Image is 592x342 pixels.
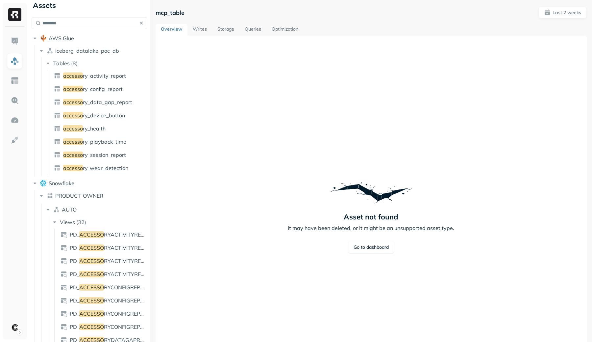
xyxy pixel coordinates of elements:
[104,244,164,251] span: RYACTIVITYREPORT_1D
[63,165,83,171] span: accesso
[55,192,103,199] span: PRODUCT_OWNER
[38,45,148,56] button: iceberg_datalake_poc_db
[104,258,168,264] span: RYACTIVITYREPORT_30D
[104,324,160,330] span: RYCONFIGREPORT_7D
[11,136,19,144] img: Integrations
[54,99,61,105] img: table
[61,231,67,238] img: view
[54,152,61,158] img: table
[61,324,67,330] img: view
[156,24,187,36] a: Overview
[58,282,149,293] a: PD_ACCESSORYCONFIGREPORT
[348,241,394,253] a: Go to dashboard
[156,9,185,16] p: mcp_table
[32,178,147,188] button: Snowflake
[70,258,79,264] span: PD_
[53,206,60,213] img: namespace
[49,35,74,42] span: AWS Glue
[553,10,581,16] p: Last 2 weeks
[538,7,587,18] button: Last 2 weeks
[54,165,61,171] img: table
[32,33,147,43] button: AWS Glue
[61,244,67,251] img: view
[76,219,86,225] p: ( 32 )
[40,35,47,42] img: root
[51,84,148,94] a: accessory_config_report
[47,192,53,199] img: lake
[79,310,104,317] span: ACCESSO
[104,271,164,277] span: RYACTIVITYREPORT_7D
[61,297,67,304] img: view
[212,24,239,36] a: Storage
[49,180,74,186] span: Snowflake
[51,163,148,173] a: accessory_wear_detection
[11,76,19,85] img: Asset Explorer
[54,125,61,132] img: table
[83,165,128,171] span: ry_wear_detection
[79,244,104,251] span: ACCESSO
[71,60,78,67] p: ( 8 )
[63,99,83,105] span: accesso
[61,271,67,277] img: view
[58,322,149,332] a: PD_ACCESSORYCONFIGREPORT_7D
[63,125,83,132] span: accesso
[328,176,414,209] img: Error
[54,112,61,119] img: table
[51,136,148,147] a: accessory_playback_time
[83,112,125,119] span: ry_device_button
[54,138,61,145] img: table
[58,256,149,266] a: PD_ACCESSORYACTIVITYREPORT_30D
[63,86,83,92] span: accesso
[83,138,126,145] span: ry_playback_time
[70,284,79,291] span: PD_
[51,123,148,134] a: accessory_health
[83,72,126,79] span: ry_activity_report
[54,72,61,79] img: table
[47,47,53,54] img: namespace
[83,152,126,158] span: ry_session_report
[63,152,83,158] span: accesso
[83,86,123,92] span: ry_config_report
[79,258,104,264] span: ACCESSO
[187,24,212,36] a: Writes
[62,206,77,213] span: AUTO
[10,323,19,332] img: Clutch
[11,37,19,45] img: Dashboard
[239,24,266,36] a: Queries
[53,60,70,67] span: Tables
[79,284,104,291] span: ACCESSO
[51,150,148,160] a: accessory_session_report
[83,99,132,105] span: ry_data_gap_report
[83,125,106,132] span: ry_health
[45,58,148,69] button: Tables(8)
[55,47,119,54] span: iceberg_datalake_poc_db
[63,138,83,145] span: accesso
[104,310,164,317] span: RYCONFIGREPORT_30D
[40,180,47,186] img: root
[38,190,148,201] button: PRODUCT_OWNER
[63,72,83,79] span: accesso
[51,217,148,227] button: Views(32)
[104,297,160,304] span: RYCONFIGREPORT_1D
[266,24,304,36] a: Optimization
[58,295,149,306] a: PD_ACCESSORYCONFIGREPORT_1D
[70,244,79,251] span: PD_
[63,112,83,119] span: accesso
[51,97,148,107] a: accessory_data_gap_report
[79,231,104,238] span: ACCESSO
[58,242,149,253] a: PD_ACCESSORYACTIVITYREPORT_1D
[51,71,148,81] a: accessory_activity_report
[288,224,454,232] p: It may have been deleted, or it might be an unsupported asset type.
[61,258,67,264] img: view
[8,8,21,21] img: Ryft
[79,324,104,330] span: ACCESSO
[79,297,104,304] span: ACCESSO
[58,229,149,240] a: PD_ACCESSORYACTIVITYREPORT
[70,324,79,330] span: PD_
[79,271,104,277] span: ACCESSO
[344,212,398,221] p: Asset not found
[45,204,148,215] button: AUTO
[104,231,155,238] span: RYACTIVITYREPORT
[70,271,79,277] span: PD_
[70,297,79,304] span: PD_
